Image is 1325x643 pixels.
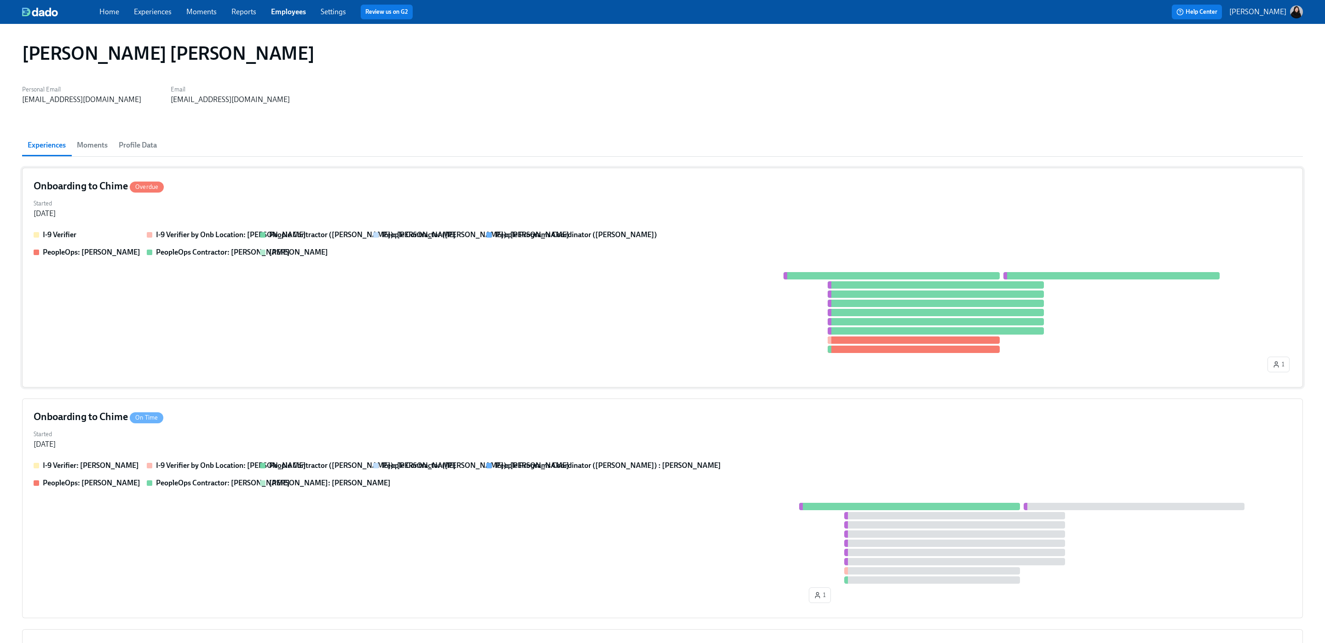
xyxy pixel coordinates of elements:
strong: I-9 Verifier by Onb Location: [PERSON_NAME] [156,461,306,470]
strong: People Contractor ([PERSON_NAME]): [PERSON_NAME] [269,230,456,239]
a: Review us on G2 [365,7,408,17]
strong: PeopleOps: [PERSON_NAME] [43,478,140,487]
button: Help Center [1172,5,1222,19]
button: 1 [809,587,831,603]
div: [EMAIL_ADDRESS][DOMAIN_NAME] [22,95,141,105]
div: [EMAIL_ADDRESS][DOMAIN_NAME] [171,95,290,105]
span: Overdue [130,183,164,190]
h1: [PERSON_NAME] [PERSON_NAME] [22,42,314,64]
strong: People Contractor ([PERSON_NAME]): [PERSON_NAME] [382,461,569,470]
span: 1 [814,591,826,600]
div: [DATE] [34,209,56,219]
strong: I-9 Verifier: [PERSON_NAME] [43,461,139,470]
a: Home [99,7,119,16]
button: [PERSON_NAME] [1229,6,1303,18]
strong: People Programs Coordinator ([PERSON_NAME]) [495,230,657,239]
strong: [PERSON_NAME]: [PERSON_NAME] [269,478,391,487]
p: [PERSON_NAME] [1229,7,1286,17]
span: Profile Data [119,139,157,152]
label: Personal Email [22,85,141,95]
div: [DATE] [34,439,56,450]
button: Review us on G2 [361,5,413,19]
label: Started [34,199,56,209]
strong: People Programs Coordinator ([PERSON_NAME]) : [PERSON_NAME] [495,461,721,470]
strong: I-9 Verifier [43,230,76,239]
strong: PeopleOps Contractor: [PERSON_NAME] [156,248,290,256]
strong: PeopleOps: [PERSON_NAME] [43,248,140,256]
span: On Time [130,414,163,421]
img: dado [22,7,58,17]
strong: PeopleOps Contractor: [PERSON_NAME] [156,478,290,487]
h4: Onboarding to Chime [34,410,163,424]
a: Moments [186,7,217,16]
span: Moments [77,139,108,152]
strong: People Contractor ([PERSON_NAME]): [PERSON_NAME] [269,461,456,470]
span: Help Center [1176,7,1217,17]
h4: Onboarding to Chime [34,179,164,193]
a: Reports [231,7,256,16]
button: 1 [1267,357,1290,372]
span: Experiences [28,139,66,152]
label: Started [34,429,56,439]
a: Employees [271,7,306,16]
strong: People Contractor ([PERSON_NAME]): [PERSON_NAME] [382,230,569,239]
strong: [PERSON_NAME] [269,248,328,256]
img: AOh14GiodkOkFx4zVn8doSxjASm1eOsX4PZSRn4Qo-OE=s96-c [1290,6,1303,18]
a: Experiences [134,7,172,16]
span: 1 [1273,360,1285,369]
label: Email [171,85,290,95]
a: dado [22,7,99,17]
a: Settings [321,7,346,16]
strong: I-9 Verifier by Onb Location: [PERSON_NAME] [156,230,306,239]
